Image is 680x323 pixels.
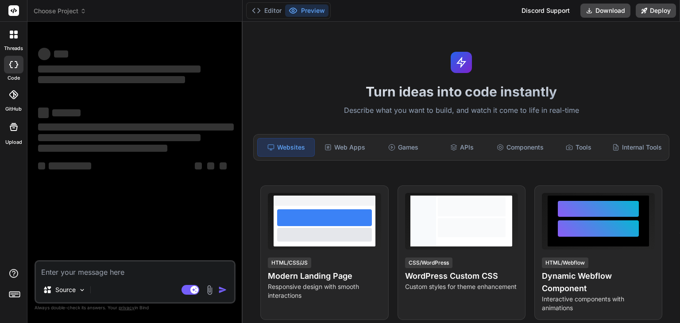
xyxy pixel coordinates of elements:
p: Source [55,285,76,294]
span: ‌ [38,48,50,60]
span: ‌ [38,123,234,131]
img: attachment [205,285,215,295]
p: Describe what you want to build, and watch it come to life in real-time [248,105,675,116]
label: threads [4,45,23,52]
span: ‌ [49,162,91,169]
span: ‌ [38,145,167,152]
button: Preview [285,4,328,17]
span: ‌ [54,50,68,58]
span: Choose Project [34,7,86,15]
span: ‌ [38,65,201,73]
span: ‌ [195,162,202,169]
span: ‌ [38,108,49,118]
span: ‌ [52,109,81,116]
p: Responsive design with smooth interactions [268,282,381,300]
div: Web Apps [317,138,373,157]
span: ‌ [38,162,45,169]
label: Upload [5,138,22,146]
div: Discord Support [516,4,575,18]
div: Websites [257,138,315,157]
span: privacy [119,305,135,310]
label: GitHub [5,105,22,113]
div: HTML/Webflow [542,258,588,268]
p: Interactive components with animations [542,295,655,312]
button: Deploy [636,4,676,18]
button: Download [580,4,630,18]
h4: WordPress Custom CSS [405,270,518,282]
div: Games [375,138,432,157]
div: APIs [433,138,490,157]
span: ‌ [207,162,214,169]
button: Editor [248,4,285,17]
div: HTML/CSS/JS [268,258,311,268]
img: icon [218,285,227,294]
h4: Dynamic Webflow Component [542,270,655,295]
span: ‌ [38,76,185,83]
label: code [8,74,20,82]
span: ‌ [38,134,201,141]
h4: Modern Landing Page [268,270,381,282]
p: Always double-check its answers. Your in Bind [35,304,236,312]
p: Custom styles for theme enhancement [405,282,518,291]
span: ‌ [220,162,227,169]
img: Pick Models [78,286,86,294]
div: Internal Tools [609,138,665,157]
div: Tools [550,138,607,157]
div: Components [492,138,549,157]
div: CSS/WordPress [405,258,452,268]
h1: Turn ideas into code instantly [248,84,675,100]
